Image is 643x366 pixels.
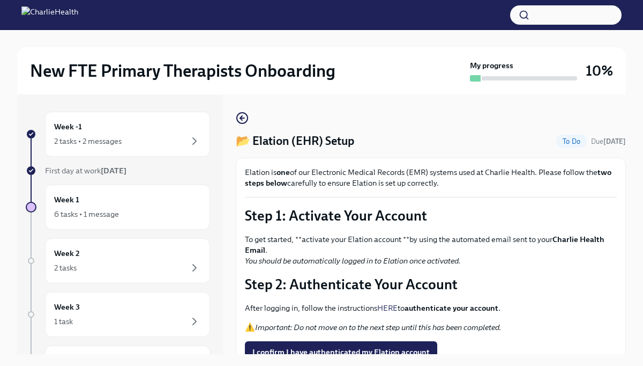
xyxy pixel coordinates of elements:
[54,136,122,147] div: 2 tasks • 2 messages
[245,206,617,225] p: Step 1: Activate Your Account
[591,137,626,145] span: Due
[245,275,617,294] p: Step 2: Authenticate Your Account
[245,234,617,266] p: To get started, **activate your Elation account **by using the automated email sent to your .
[26,112,210,157] a: Week -12 tasks • 2 messages
[54,209,119,219] div: 6 tasks • 1 message
[30,60,335,82] h2: New FTE Primary Therapists Onboarding
[377,303,398,313] a: HERE
[54,247,80,259] h6: Week 2
[252,347,430,357] span: I confirm I have authenticated my Elation account
[405,303,498,313] strong: authenticate your account
[586,61,613,80] h3: 10%
[54,316,73,327] div: 1 task
[54,121,82,133] h6: Week -1
[54,262,77,273] div: 2 tasks
[245,167,617,188] p: Elation is of our Electronic Medical Records (EMR) systems used at Charlie Health. Please follow ...
[26,292,210,337] a: Week 31 task
[45,166,126,175] span: First day at work
[54,301,80,313] h6: Week 3
[245,341,437,363] button: I confirm I have authenticated my Elation account
[26,185,210,230] a: Week 16 tasks • 1 message
[591,136,626,147] span: August 29th, 2025 10:00
[603,137,626,145] strong: [DATE]
[556,137,587,145] span: To Do
[276,167,290,177] strong: one
[101,166,126,175] strong: [DATE]
[26,238,210,283] a: Week 22 tasks
[21,6,78,24] img: CharlieHealth
[54,194,79,206] h6: Week 1
[470,60,513,71] strong: My progress
[245,322,617,333] p: ⚠️
[245,256,460,266] em: You should be automatically logged in to Elation once activated.
[255,323,501,332] em: Important: Do not move on to the next step until this has been completed.
[245,303,617,313] p: After logging in, follow the instructions to .
[26,165,210,176] a: First day at work[DATE]
[236,133,354,149] h4: 📂 Elation (EHR) Setup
